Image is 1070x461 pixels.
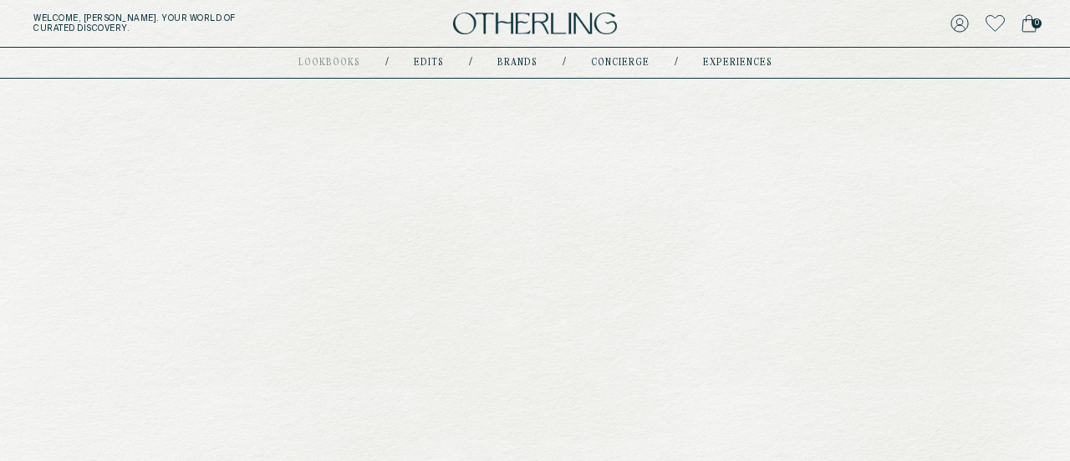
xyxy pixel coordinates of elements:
[298,59,360,67] a: lookbooks
[469,56,472,69] div: /
[453,13,617,35] img: logo
[703,59,772,67] a: experiences
[675,56,678,69] div: /
[385,56,389,69] div: /
[1032,18,1042,28] span: 0
[563,56,566,69] div: /
[33,13,334,33] h5: Welcome, [PERSON_NAME] . Your world of curated discovery.
[497,59,538,67] a: Brands
[414,59,444,67] a: Edits
[1022,12,1037,35] a: 0
[591,59,650,67] a: concierge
